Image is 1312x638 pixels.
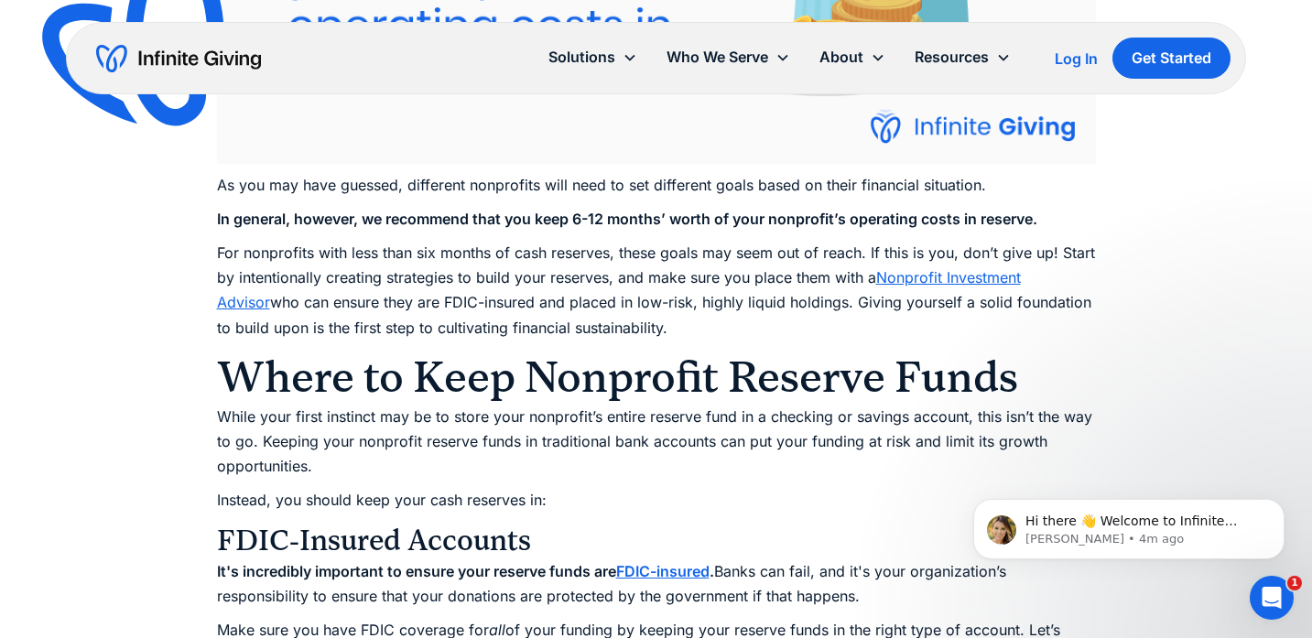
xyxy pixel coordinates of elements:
h2: Where to Keep Nonprofit Reserve Funds [217,350,1096,405]
p: While your first instinct may be to store your nonprofit’s entire reserve fund in a checking or s... [217,405,1096,480]
div: Solutions [534,38,652,77]
a: FDIC-insured [616,562,710,580]
p: Banks can fail, and it's your organization’s responsibility to ensure that your donations are pro... [217,559,1096,609]
div: Who We Serve [652,38,805,77]
div: Resources [915,45,989,70]
iframe: Intercom live chat [1250,576,1294,620]
a: Log In [1055,48,1098,70]
strong: It's incredibly important to ensure your reserve funds are [217,562,616,580]
div: Log In [1055,51,1098,66]
p: For nonprofits with less than six months of cash reserves, these goals may seem out of reach. If ... [217,241,1096,341]
div: Who We Serve [667,45,768,70]
a: home [96,44,261,73]
h3: FDIC-Insured Accounts [217,523,1096,559]
strong: In general, however, we recommend that you keep 6-12 months’ worth of your nonprofit’s operating ... [217,210,1037,228]
div: About [819,45,863,70]
span: 1 [1287,576,1302,590]
strong: . [710,562,714,580]
div: About [805,38,900,77]
div: Solutions [548,45,615,70]
div: Resources [900,38,1025,77]
iframe: Intercom notifications message [946,460,1312,589]
p: Instead, you should keep your cash reserves in: [217,488,1096,513]
p: As you may have guessed, different nonprofits will need to set different goals based on their fin... [217,173,1096,198]
a: Get Started [1112,38,1231,79]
